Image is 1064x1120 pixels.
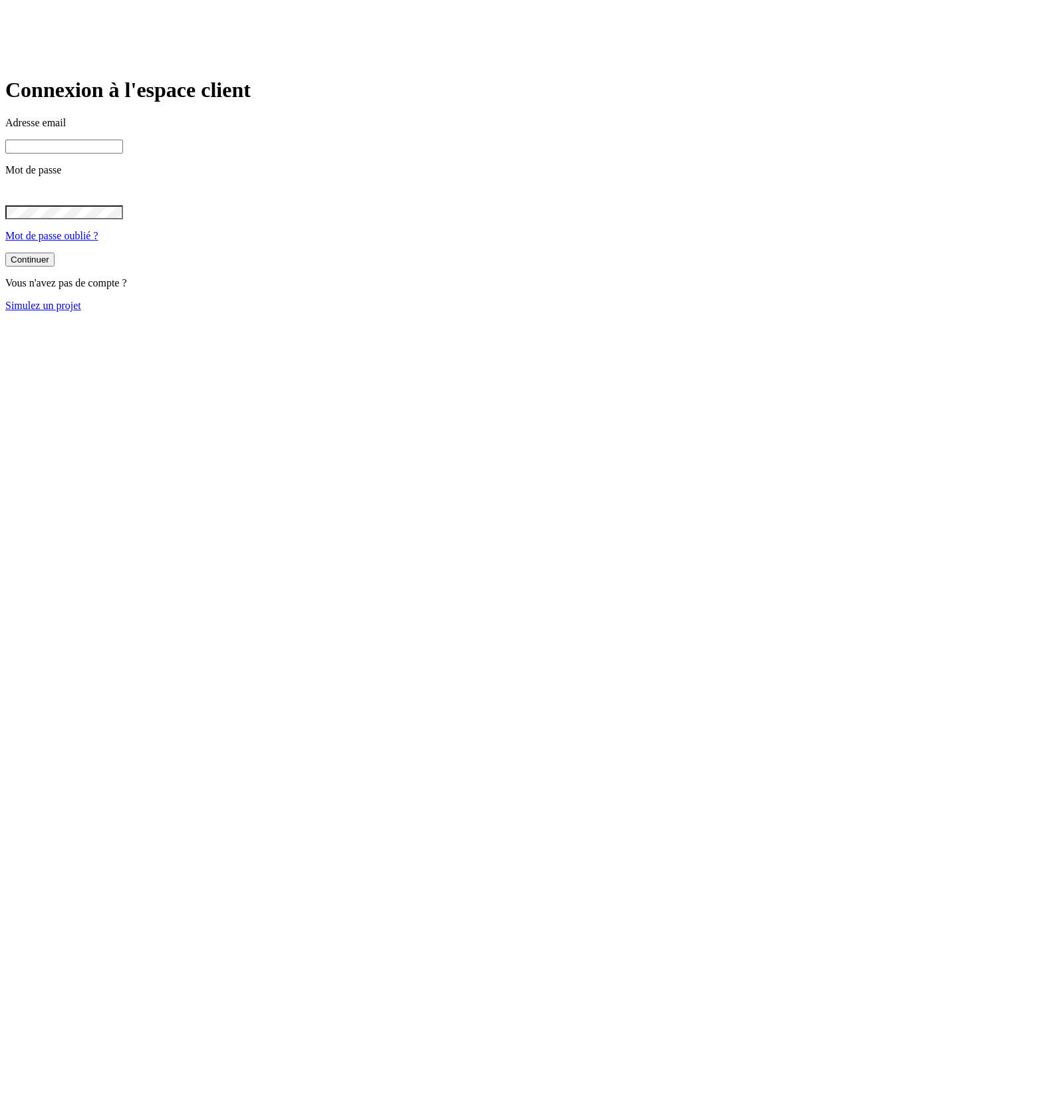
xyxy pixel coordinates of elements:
[5,253,55,267] button: Continuer
[5,164,1059,176] p: Mot de passe
[5,117,1059,129] p: Adresse email
[11,255,49,265] div: Continuer
[5,230,98,241] a: Mot de passe oublié ?
[5,277,1059,289] p: Vous n'avez pas de compte ?
[5,300,81,311] a: Simulez un projet
[5,78,1059,102] h1: Connexion à l'espace client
